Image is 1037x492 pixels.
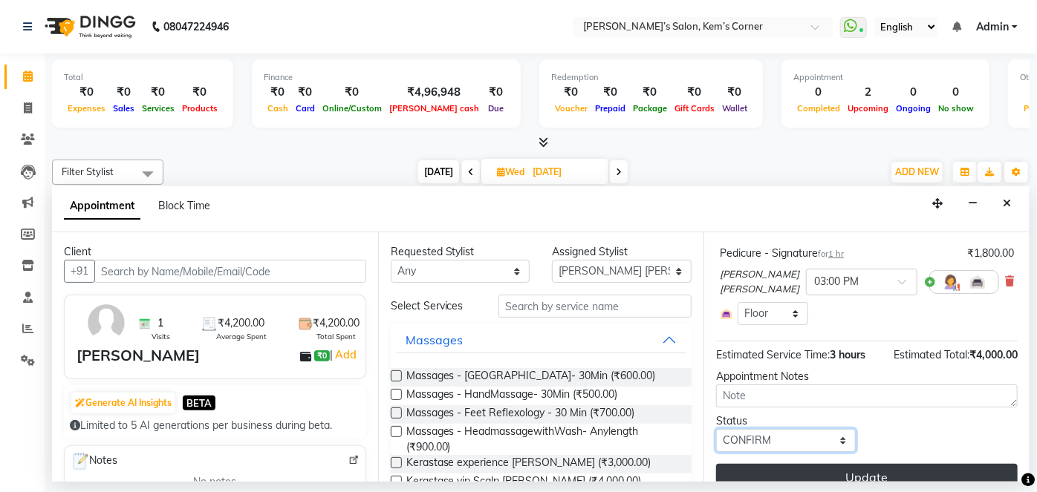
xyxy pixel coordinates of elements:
span: ₹4,200.00 [313,315,360,331]
span: Appointment [64,193,140,220]
div: ₹4,96,948 [386,84,483,101]
span: Sales [109,103,138,114]
span: Massages - Feet Reflexology - 30 Min (₹700.00) [406,405,635,424]
span: No show [934,103,978,114]
span: Gift Cards [671,103,718,114]
span: Estimated Service Time: [716,348,830,361]
div: 0 [793,84,844,101]
button: ADD NEW [891,162,943,183]
span: Products [178,103,221,114]
div: Limited to 5 AI generations per business during beta. [70,418,360,433]
div: Requested Stylist [391,244,530,260]
span: Upcoming [844,103,892,114]
span: Massages - HeadmassagewithWash- Anylength (₹900.00) [406,424,680,455]
span: [PERSON_NAME] cash [386,103,483,114]
img: Interior.png [720,307,733,321]
div: ₹0 [138,84,178,101]
span: Online/Custom [319,103,386,114]
small: for [818,249,844,259]
span: | [330,346,359,364]
span: ADD NEW [895,166,939,177]
div: Status [716,413,856,429]
span: 1 [157,315,163,331]
span: Estimated Total: [894,348,969,361]
span: Kerastase experience [PERSON_NAME] (₹3,000.00) [406,455,651,473]
span: Prepaid [591,103,629,114]
span: 3 hours [830,348,865,361]
div: 0 [892,84,934,101]
span: 1 hr [828,249,844,259]
div: ₹0 [319,84,386,101]
span: Services [138,103,178,114]
img: Interior.png [969,273,986,291]
div: Redemption [551,71,751,84]
span: Completed [793,103,844,114]
button: +91 [64,260,95,283]
div: ₹0 [718,84,751,101]
div: [PERSON_NAME] [77,344,200,367]
div: Massages [406,331,463,349]
div: Appointment [793,71,978,84]
div: 2 [844,84,892,101]
span: Card [292,103,319,114]
b: 08047224946 [163,6,229,47]
span: Filter Stylist [62,165,114,177]
span: Package [629,103,671,114]
span: Due [484,103,507,114]
span: Cash [264,103,292,114]
button: Close [996,192,1018,215]
div: ₹0 [629,84,671,101]
div: ₹0 [551,84,591,101]
span: Wed [493,166,528,177]
span: ₹0 [314,350,330,362]
span: Notes [71,452,117,471]
span: Average Spent [216,331,267,342]
span: Block Time [158,199,210,212]
span: No notes [193,474,236,490]
div: Finance [264,71,509,84]
button: Update [716,464,1018,491]
span: BETA [183,396,215,410]
span: Ongoing [892,103,934,114]
div: Client [64,244,366,260]
div: Total [64,71,221,84]
input: 2025-09-03 [528,161,602,183]
span: [DATE] [418,160,459,183]
div: ₹0 [178,84,221,101]
span: Total Spent [316,331,356,342]
span: Expenses [64,103,109,114]
button: Massages [397,327,686,353]
img: avatar [85,301,128,344]
button: Generate AI Insights [71,393,175,413]
span: Wallet [718,103,751,114]
span: Admin [976,19,1009,35]
span: ₹4,200.00 [218,315,264,331]
span: ₹4,000.00 [969,348,1018,361]
span: Visits [152,331,170,342]
input: Search by service name [498,295,692,318]
div: ₹0 [591,84,629,101]
div: Select Services [380,298,487,314]
span: Voucher [551,103,591,114]
div: Assigned Stylist [552,244,692,260]
div: 0 [934,84,978,101]
div: ₹0 [292,84,319,101]
span: [PERSON_NAME] [PERSON_NAME] [720,267,800,296]
span: Massages - HandMassage- 30Min (₹500.00) [406,387,618,405]
span: Massages - [GEOGRAPHIC_DATA]- 30Min (₹600.00) [406,368,656,387]
input: Search by Name/Mobile/Email/Code [94,260,366,283]
div: Pedicure - Signature [720,246,844,261]
div: ₹0 [109,84,138,101]
div: Appointment Notes [716,369,1018,384]
img: logo [38,6,140,47]
div: ₹0 [483,84,509,101]
a: Add [333,346,359,364]
div: ₹0 [64,84,109,101]
div: ₹0 [671,84,718,101]
img: Hairdresser.png [942,273,960,291]
div: ₹0 [264,84,292,101]
span: Kerastase vip Scalp [PERSON_NAME] (₹4,000.00) [406,473,642,492]
div: ₹1,800.00 [967,246,1014,261]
